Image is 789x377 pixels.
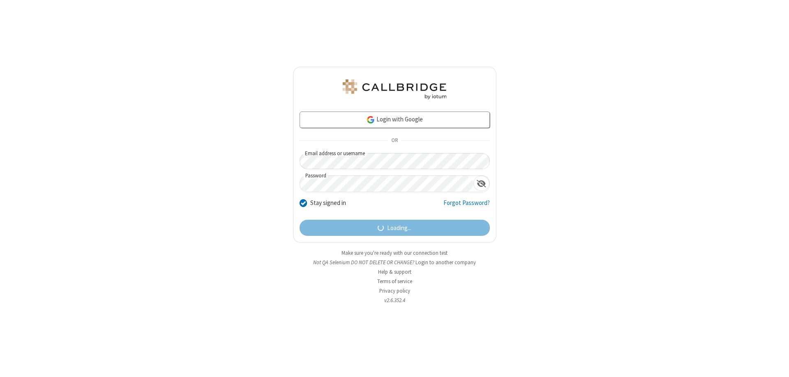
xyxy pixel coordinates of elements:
li: Not QA Selenium DO NOT DELETE OR CHANGE? [293,258,496,266]
div: Show password [473,176,489,191]
a: Help & support [378,268,411,275]
input: Password [300,176,473,192]
button: Loading... [300,220,490,236]
a: Make sure you're ready with our connection test [341,249,448,256]
span: Loading... [387,223,411,233]
iframe: Chat [768,356,783,371]
a: Terms of service [377,278,412,285]
span: OR [388,135,401,147]
li: v2.6.352.4 [293,296,496,304]
img: QA Selenium DO NOT DELETE OR CHANGE [341,79,448,99]
a: Privacy policy [379,287,410,294]
input: Email address or username [300,153,490,169]
a: Login with Google [300,112,490,128]
button: Login to another company [415,258,476,266]
img: google-icon.png [366,115,375,124]
a: Forgot Password? [443,198,490,214]
label: Stay signed in [310,198,346,208]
